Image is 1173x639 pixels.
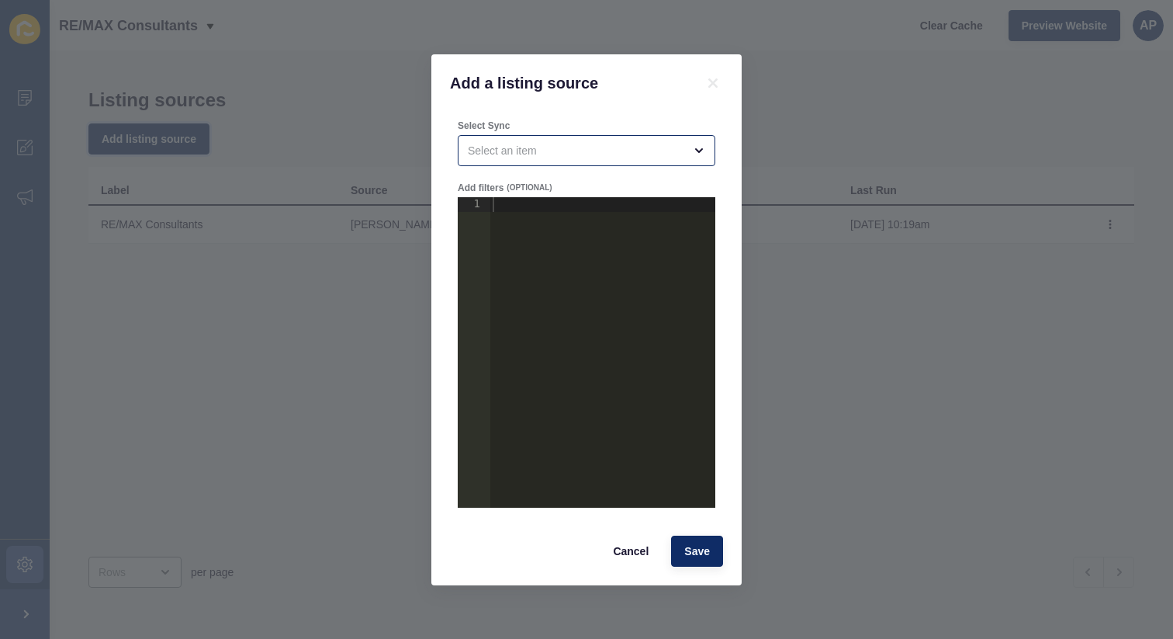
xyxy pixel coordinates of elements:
button: Cancel [600,536,662,567]
h1: Add a listing source [450,73,684,93]
label: Select Sync [458,120,510,132]
button: Save [671,536,723,567]
label: Add filters [458,182,503,194]
div: 1 [458,197,490,212]
div: open menu [458,135,715,166]
span: Cancel [613,543,649,559]
span: Save [684,543,710,559]
span: (OPTIONAL) [507,182,552,193]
